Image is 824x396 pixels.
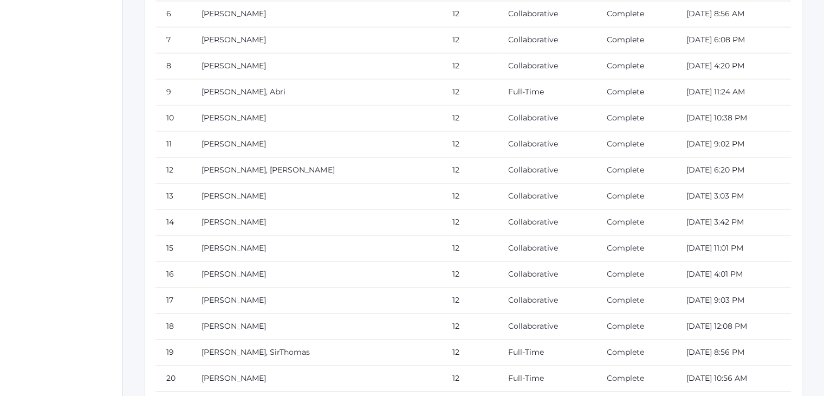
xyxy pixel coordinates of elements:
td: 12 [442,1,497,27]
td: 12 [442,366,497,392]
a: [PERSON_NAME] [202,269,266,279]
td: 12 [442,105,497,131]
a: [PERSON_NAME] [202,373,266,383]
a: Complete [607,295,644,305]
td: 13 [155,183,191,209]
td: Collaborative [497,53,596,79]
td: 12 [442,209,497,235]
a: [PERSON_NAME], [PERSON_NAME] [202,165,334,175]
td: 6 [155,1,191,27]
td: 10 [155,105,191,131]
td: 12 [155,157,191,183]
td: [DATE] 6:20 PM [676,157,791,183]
a: Complete [607,165,644,175]
td: 12 [442,27,497,53]
td: 16 [155,261,191,288]
td: 12 [442,157,497,183]
td: Collaborative [497,157,596,183]
td: 12 [442,288,497,314]
td: 12 [442,261,497,288]
a: [PERSON_NAME] [202,243,266,253]
td: 11 [155,131,191,157]
a: Complete [607,191,644,201]
a: [PERSON_NAME], SirThomas [202,347,310,357]
td: [DATE] 6:08 PM [676,27,791,53]
a: Complete [607,61,644,71]
td: 12 [442,183,497,209]
td: 20 [155,366,191,392]
td: [DATE] 9:03 PM [676,288,791,314]
td: 7 [155,27,191,53]
td: Full-Time [497,79,596,105]
a: [PERSON_NAME] [202,61,266,71]
a: Complete [607,87,644,97]
a: [PERSON_NAME] [202,139,266,149]
td: [DATE] 3:03 PM [676,183,791,209]
td: [DATE] 11:01 PM [676,235,791,261]
td: Collaborative [497,131,596,157]
td: Collaborative [497,105,596,131]
td: 12 [442,314,497,340]
a: Complete [607,113,644,123]
a: Complete [607,347,644,357]
td: 18 [155,314,191,340]
a: Complete [607,269,644,279]
td: 12 [442,340,497,366]
td: 12 [442,53,497,79]
td: [DATE] 8:56 PM [676,340,791,366]
a: [PERSON_NAME] [202,35,266,44]
a: [PERSON_NAME] [202,191,266,201]
a: Complete [607,373,644,383]
td: 8 [155,53,191,79]
td: [DATE] 8:56 AM [676,1,791,27]
td: 17 [155,288,191,314]
td: [DATE] 9:02 PM [676,131,791,157]
td: Collaborative [497,235,596,261]
td: [DATE] 3:42 PM [676,209,791,235]
td: Collaborative [497,261,596,288]
td: 12 [442,79,497,105]
td: 12 [442,235,497,261]
td: 12 [442,131,497,157]
td: Full-Time [497,366,596,392]
a: [PERSON_NAME], Abri [202,87,286,97]
td: [DATE] 10:56 AM [676,366,791,392]
td: Collaborative [497,183,596,209]
a: [PERSON_NAME] [202,217,266,227]
td: 9 [155,79,191,105]
a: [PERSON_NAME] [202,321,266,331]
a: Complete [607,321,644,331]
td: Collaborative [497,314,596,340]
a: Complete [607,9,644,18]
td: [DATE] 4:01 PM [676,261,791,288]
a: Complete [607,35,644,44]
a: [PERSON_NAME] [202,9,266,18]
td: Collaborative [497,27,596,53]
a: Complete [607,139,644,149]
td: [DATE] 10:38 PM [676,105,791,131]
a: [PERSON_NAME] [202,113,266,123]
td: 14 [155,209,191,235]
a: Complete [607,217,644,227]
td: [DATE] 4:20 PM [676,53,791,79]
td: Collaborative [497,209,596,235]
a: [PERSON_NAME] [202,295,266,305]
td: [DATE] 11:24 AM [676,79,791,105]
td: [DATE] 12:08 PM [676,314,791,340]
td: Collaborative [497,1,596,27]
td: 15 [155,235,191,261]
a: Complete [607,243,644,253]
td: Collaborative [497,288,596,314]
td: 19 [155,340,191,366]
td: Full-Time [497,340,596,366]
